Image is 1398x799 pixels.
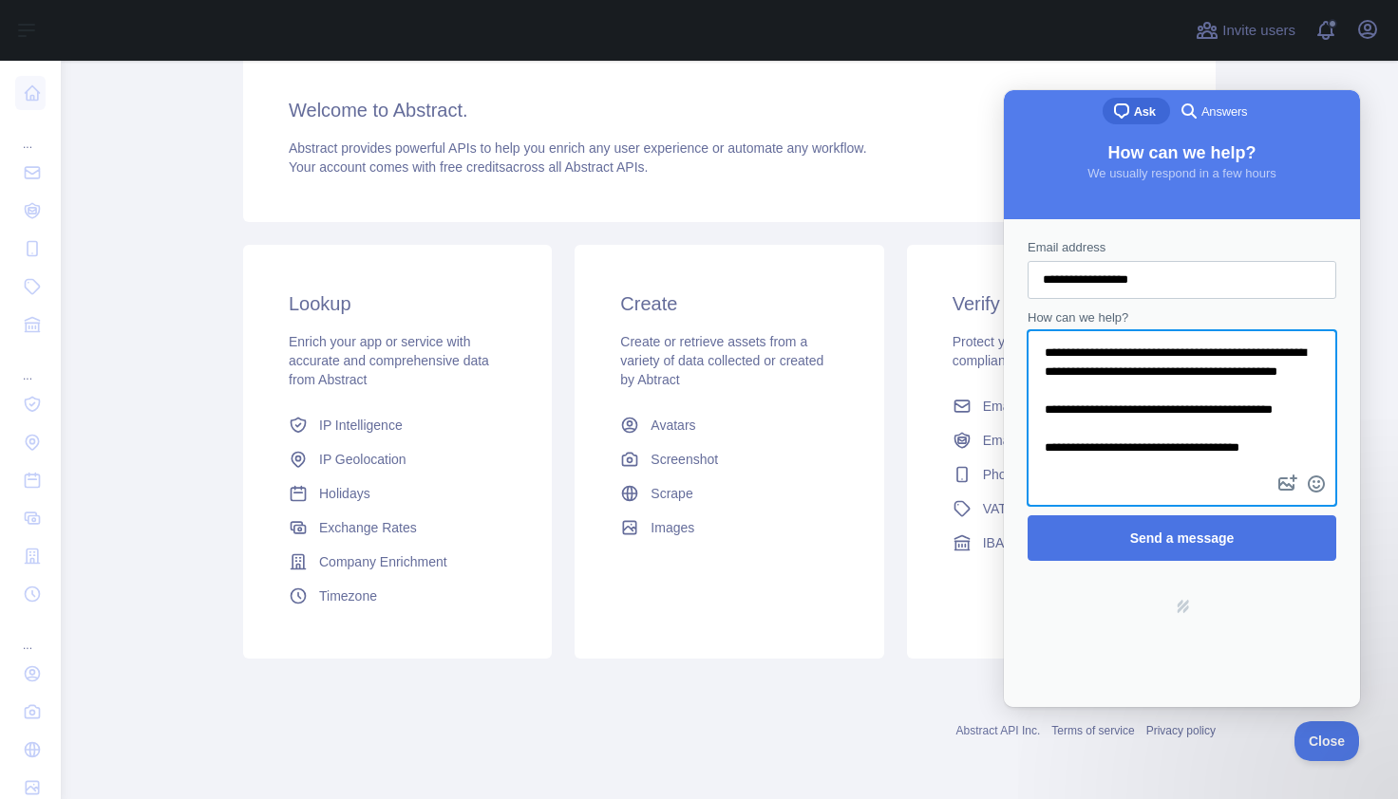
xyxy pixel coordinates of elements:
div: ... [15,114,46,152]
span: Phone Intelligence [983,465,1092,484]
iframe: Help Scout Beacon - Close [1294,721,1360,761]
h3: Welcome to Abstract. [289,97,1170,123]
span: Company Enrichment [319,552,447,571]
a: Email Reputation [945,423,1178,457]
span: IP Geolocation [319,450,406,469]
iframe: Help Scout Beacon - Live Chat, Contact Form, and Knowledge Base [1004,90,1360,707]
span: Screenshot [651,450,718,469]
a: Scrape [613,476,845,511]
span: IP Intelligence [319,416,403,435]
a: Exchange Rates [281,511,514,545]
span: free credits [440,159,505,175]
a: IBAN Validation [945,526,1178,560]
span: Holidays [319,484,370,503]
span: Exchange Rates [319,518,417,537]
a: IP Intelligence [281,408,514,442]
div: ... [15,615,46,653]
span: Protect your app and ensure compliance with verification APIs [953,334,1145,368]
span: Avatars [651,416,695,435]
h3: Verify [953,290,1170,317]
div: ... [15,345,46,383]
a: Company Enrichment [281,545,514,579]
a: Timezone [281,579,514,613]
span: Email Reputation [983,431,1085,450]
a: Holidays [281,476,514,511]
a: IP Geolocation [281,442,514,476]
span: Scrape [651,484,692,503]
h3: Lookup [289,290,506,317]
span: Enrich your app or service with accurate and comprehensive data from Abstract [289,334,489,387]
h3: Create [620,290,838,317]
a: VAT Validation [945,492,1178,526]
span: Abstract provides powerful APIs to help you enrich any user experience or automate any workflow. [289,140,867,156]
span: Your account comes with across all Abstract APIs. [289,159,648,175]
span: Images [651,518,694,537]
a: Avatars [613,408,845,442]
span: Create or retrieve assets from a variety of data collected or created by Abtract [620,334,823,387]
a: Phone Intelligence [945,457,1178,492]
span: IBAN Validation [983,533,1075,552]
a: Email Validation [945,389,1178,423]
span: Invite users [1222,20,1295,42]
span: Timezone [319,586,377,605]
span: Email Validation [983,397,1077,416]
span: VAT Validation [983,499,1067,518]
a: Terms of service [1051,724,1134,737]
a: Images [613,511,845,545]
a: Screenshot [613,442,845,476]
a: Privacy policy [1146,724,1216,737]
a: Abstract API Inc. [956,724,1041,737]
button: Invite users [1192,15,1299,46]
